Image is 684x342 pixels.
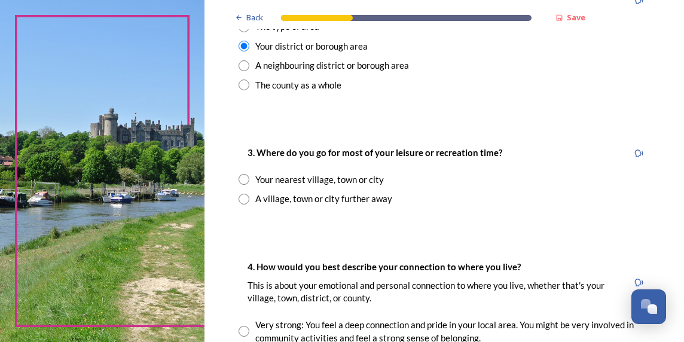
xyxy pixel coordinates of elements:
[248,261,521,272] strong: 4. How would you best describe your connection to where you live?
[255,173,384,187] div: Your nearest village, town or city
[631,289,666,324] button: Open Chat
[248,147,502,158] strong: 3. Where do you go for most of your leisure or recreation time?
[246,12,263,23] span: Back
[255,192,392,206] div: A village, town or city further away
[248,279,619,305] p: This is about your emotional and personal connection to where you live, whether that's your villa...
[255,59,409,72] div: A neighbouring district or borough area
[567,12,585,23] strong: Save
[255,39,368,53] div: Your district or borough area
[255,78,341,92] div: The county as a whole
